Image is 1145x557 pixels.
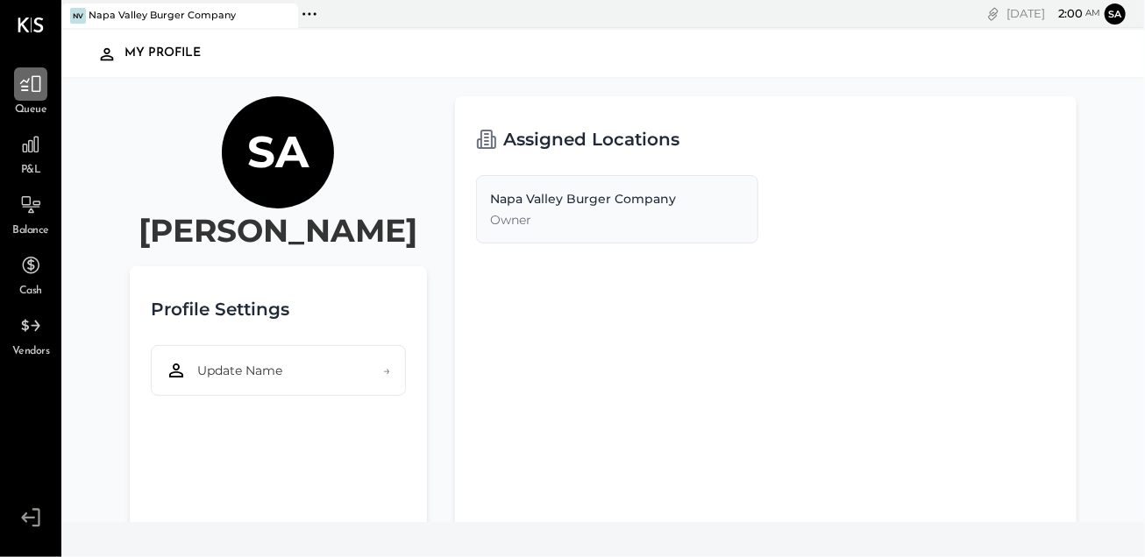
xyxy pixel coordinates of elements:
a: Cash [1,249,60,300]
span: am [1085,7,1100,19]
span: Cash [19,284,42,300]
div: copy link [985,4,1002,23]
span: Queue [15,102,47,118]
h2: Assigned Locations [504,117,680,161]
span: 2 : 00 [1048,5,1083,22]
span: Balance [12,223,49,239]
div: Napa Valley Burger Company [89,9,236,23]
span: → [384,362,391,379]
button: Update Name→ [151,345,406,396]
h2: [PERSON_NAME] [139,208,417,252]
a: Balance [1,188,60,239]
a: Vendors [1,309,60,360]
span: P&L [21,163,41,179]
div: Napa Valley Burger Company [491,190,744,208]
div: Owner [491,211,744,229]
a: P&L [1,128,60,179]
div: NV [70,8,86,24]
h1: Sa [247,125,309,180]
div: My Profile [124,39,218,67]
a: Queue [1,67,60,118]
div: [DATE] [1006,5,1100,22]
span: Vendors [12,344,50,360]
span: Update Name [197,362,282,379]
button: Sa [1105,4,1126,25]
h2: Profile Settings [151,287,289,331]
